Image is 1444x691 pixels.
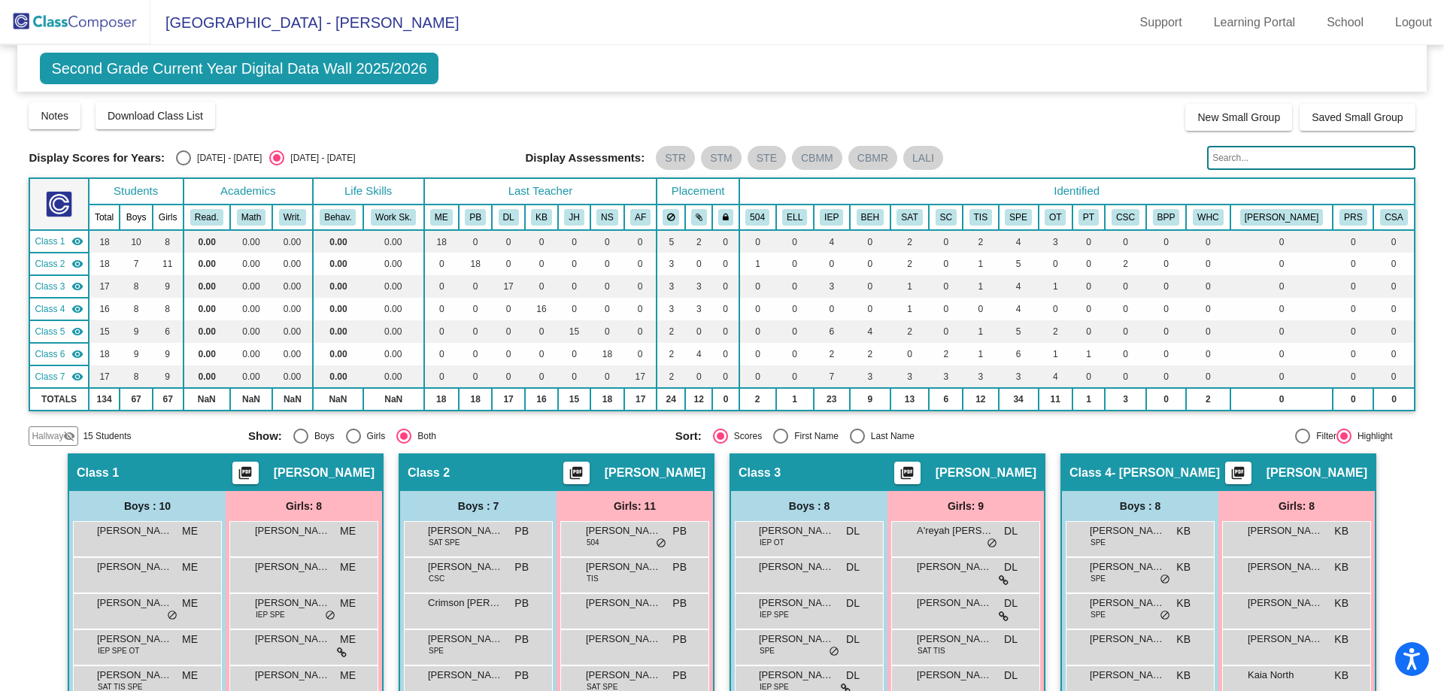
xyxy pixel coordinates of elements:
[776,320,814,343] td: 0
[191,151,262,165] div: [DATE] - [DATE]
[739,298,776,320] td: 0
[35,235,65,248] span: Class 1
[894,462,921,484] button: Print Students Details
[459,253,492,275] td: 18
[558,230,590,253] td: 0
[963,205,998,230] th: Title Support
[153,298,184,320] td: 8
[624,253,657,275] td: 0
[814,298,850,320] td: 0
[89,253,120,275] td: 18
[232,462,259,484] button: Print Students Details
[71,235,83,247] mat-icon: visibility
[712,205,739,230] th: Keep with teacher
[1230,230,1333,253] td: 0
[890,320,929,343] td: 2
[929,253,963,275] td: 0
[89,343,120,365] td: 18
[999,253,1039,275] td: 5
[1039,275,1072,298] td: 1
[29,298,88,320] td: Kamryn Bable - Kamryn Bable
[857,209,884,226] button: BEH
[656,146,695,170] mat-chip: STR
[236,465,254,486] mat-icon: picture_as_pdf
[814,320,850,343] td: 6
[150,11,459,35] span: [GEOGRAPHIC_DATA] - [PERSON_NAME]
[424,253,460,275] td: 0
[29,320,88,343] td: Jennifer Haught - No Class Name
[153,275,184,298] td: 9
[850,275,890,298] td: 0
[525,343,558,365] td: 0
[963,253,998,275] td: 1
[176,150,355,165] mat-radio-group: Select an option
[624,298,657,320] td: 0
[890,230,929,253] td: 2
[1146,230,1186,253] td: 0
[313,275,363,298] td: 0.00
[1373,205,1414,230] th: Counseling with Sarah
[272,275,313,298] td: 0.00
[1146,253,1186,275] td: 0
[1333,320,1373,343] td: 0
[969,209,992,226] button: TIS
[230,230,272,253] td: 0.00
[459,275,492,298] td: 0
[424,320,460,343] td: 0
[739,205,776,230] th: 504 Plan
[313,298,363,320] td: 0.00
[1193,209,1223,226] button: WHC
[890,275,929,298] td: 1
[745,209,769,226] button: 504
[120,253,152,275] td: 7
[279,209,306,226] button: Writ.
[685,205,712,230] th: Keep with students
[739,230,776,253] td: 0
[29,102,80,129] button: Notes
[313,230,363,253] td: 0.00
[1105,275,1146,298] td: 0
[776,298,814,320] td: 0
[558,205,590,230] th: Jennifer Haught
[424,298,460,320] td: 0
[525,230,558,253] td: 0
[850,320,890,343] td: 4
[564,209,584,226] button: JH
[1112,209,1139,226] button: CSC
[492,253,525,275] td: 0
[89,298,120,320] td: 16
[525,205,558,230] th: Kamryn Bable
[657,298,685,320] td: 3
[272,298,313,320] td: 0.00
[1380,209,1407,226] button: CSA
[685,298,712,320] td: 3
[29,151,165,165] span: Display Scores for Years:
[465,209,486,226] button: PB
[120,230,152,253] td: 10
[1225,462,1251,484] button: Print Students Details
[1333,253,1373,275] td: 0
[712,320,739,343] td: 0
[71,326,83,338] mat-icon: visibility
[657,230,685,253] td: 5
[459,205,492,230] th: Patty Boniti
[1045,209,1066,226] button: OT
[320,209,356,226] button: Behav.
[1240,209,1323,226] button: [PERSON_NAME]
[492,275,525,298] td: 17
[459,298,492,320] td: 0
[1128,11,1194,35] a: Support
[929,298,963,320] td: 0
[1186,298,1230,320] td: 0
[898,465,916,486] mat-icon: picture_as_pdf
[363,253,424,275] td: 0.00
[712,298,739,320] td: 0
[363,230,424,253] td: 0.00
[230,253,272,275] td: 0.00
[896,209,922,226] button: SAT
[1197,111,1280,123] span: New Small Group
[1202,11,1308,35] a: Learning Portal
[1230,205,1333,230] th: Wilson
[558,343,590,365] td: 0
[1105,253,1146,275] td: 2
